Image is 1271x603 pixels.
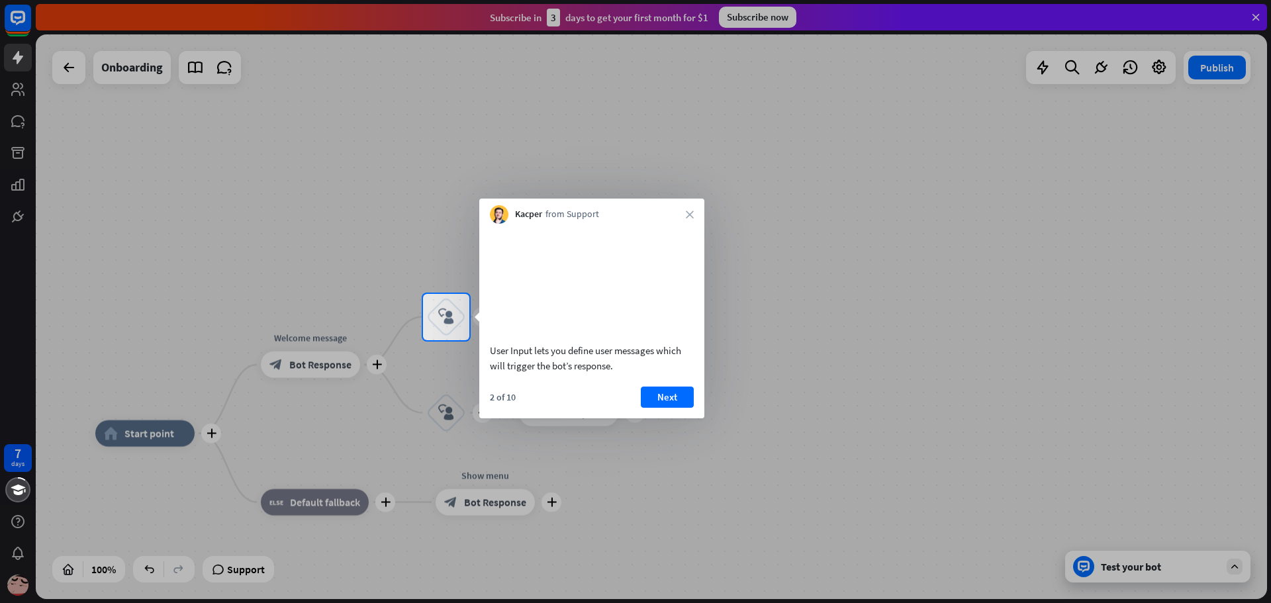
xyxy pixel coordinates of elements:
div: User Input lets you define user messages which will trigger the bot’s response. [490,343,694,373]
div: 2 of 10 [490,391,516,403]
i: block_user_input [438,309,454,325]
span: from Support [545,208,599,221]
span: Kacper [515,208,542,221]
i: close [686,210,694,218]
button: Next [641,387,694,408]
button: Open LiveChat chat widget [11,5,50,45]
